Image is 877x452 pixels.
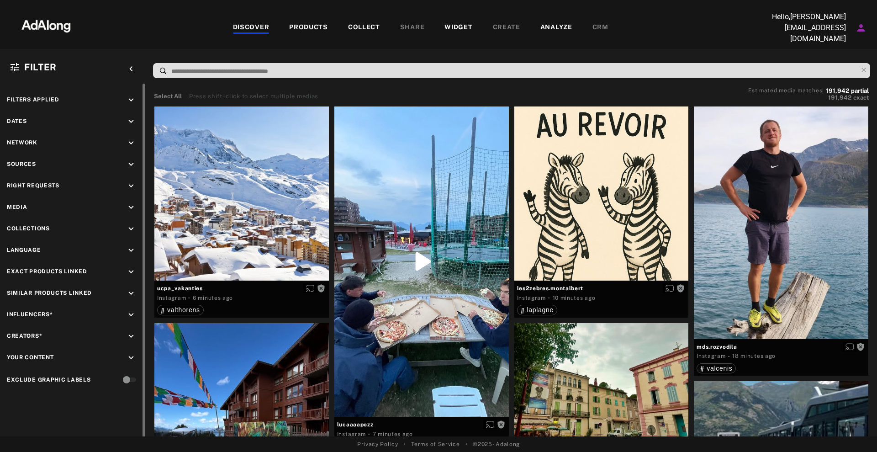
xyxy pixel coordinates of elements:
[126,117,136,127] i: keyboard_arrow_down
[126,288,136,298] i: keyboard_arrow_down
[24,62,57,73] span: Filter
[157,294,186,302] div: Instagram
[7,247,41,253] span: Language
[493,22,520,33] div: CREATE
[697,352,725,360] div: Instagram
[7,118,27,124] span: Dates
[517,294,546,302] div: Instagram
[233,22,269,33] div: DISCOVER
[348,22,380,33] div: COLLECT
[126,160,136,170] i: keyboard_arrow_down
[7,290,92,296] span: Similar Products Linked
[368,431,370,438] span: ·
[357,440,398,448] a: Privacy Policy
[188,294,190,302] span: ·
[6,11,86,39] img: 63233d7d88ed69de3c212112c67096b6.png
[527,306,554,314] span: laplagne
[7,182,59,189] span: Right Requests
[373,431,413,437] time: 2025-09-04T08:00:29.000Z
[157,284,326,292] span: ucpa_vakanties
[411,440,460,448] a: Terms of Service
[497,421,505,427] span: Rights not requested
[337,430,366,438] div: Instagram
[7,161,36,167] span: Sources
[548,294,550,302] span: ·
[663,283,676,293] button: Enable diffusion on this media
[126,202,136,213] i: keyboard_arrow_down
[7,376,90,384] div: Exclude Graphic Labels
[828,94,851,101] span: 191,942
[7,354,53,361] span: Your Content
[697,343,866,351] span: mds.rozvodila
[748,93,869,102] button: 191,942exact
[553,295,596,301] time: 2025-09-04T07:57:18.000Z
[856,343,865,350] span: Rights not requested
[521,307,554,313] div: laplagne
[7,311,53,318] span: Influencers*
[126,181,136,191] i: keyboard_arrow_down
[517,284,686,292] span: les2zebres.montalbert
[126,224,136,234] i: keyboard_arrow_down
[831,408,877,452] iframe: Chat Widget
[7,96,59,103] span: Filters applied
[289,22,328,33] div: PRODUCTS
[400,22,425,33] div: SHARE
[444,22,472,33] div: WIDGET
[483,420,497,429] button: Enable diffusion on this media
[404,440,406,448] span: •
[126,267,136,277] i: keyboard_arrow_down
[732,353,776,359] time: 2025-09-04T07:49:27.000Z
[303,283,317,293] button: Enable diffusion on this media
[707,365,732,372] span: valcenis
[126,331,136,341] i: keyboard_arrow_down
[592,22,608,33] div: CRM
[167,306,200,314] span: valthorens
[154,92,182,101] button: Select All
[126,310,136,320] i: keyboard_arrow_down
[193,295,233,301] time: 2025-09-04T08:02:02.000Z
[337,420,506,429] span: lucaaaapozz
[540,22,572,33] div: ANALYZE
[843,342,856,351] button: Enable diffusion on this media
[7,268,87,275] span: Exact Products Linked
[126,353,136,363] i: keyboard_arrow_down
[126,245,136,255] i: keyboard_arrow_down
[748,87,824,94] span: Estimated media matches:
[826,89,869,93] button: 191,942partial
[853,20,869,36] button: Account settings
[126,64,136,74] i: keyboard_arrow_left
[189,92,318,101] div: Press shift+click to select multiple medias
[7,204,27,210] span: Media
[728,353,730,360] span: ·
[126,95,136,105] i: keyboard_arrow_down
[755,11,846,44] p: Hello, [PERSON_NAME][EMAIL_ADDRESS][DOMAIN_NAME]
[7,333,42,339] span: Creators*
[126,138,136,148] i: keyboard_arrow_down
[826,87,849,94] span: 191,942
[7,225,50,232] span: Collections
[317,285,325,291] span: Rights not requested
[831,408,877,452] div: Widget de chat
[676,285,685,291] span: Rights not requested
[7,139,37,146] span: Network
[465,440,468,448] span: •
[473,440,520,448] span: © 2025 - Adalong
[700,365,732,372] div: valcenis
[161,307,200,313] div: valthorens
